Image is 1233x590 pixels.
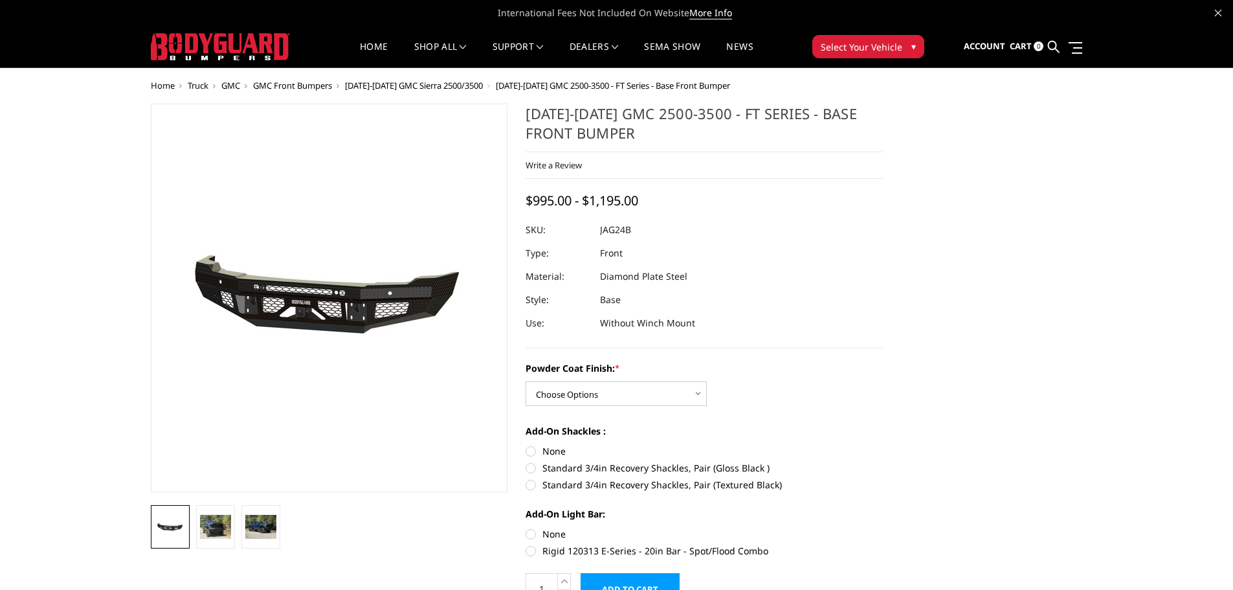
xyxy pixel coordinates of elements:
a: Truck [188,80,208,91]
label: None [526,444,883,458]
dd: Diamond Plate Steel [600,265,687,288]
dd: Front [600,242,623,265]
label: Add-On Shackles : [526,424,883,438]
a: Home [151,80,175,91]
span: [DATE]-[DATE] GMC 2500-3500 - FT Series - Base Front Bumper [496,80,730,91]
dt: Material: [526,265,590,288]
button: Select Your Vehicle [812,35,924,58]
img: 2024-2025 GMC 2500-3500 - FT Series - Base Front Bumper [200,515,231,538]
h1: [DATE]-[DATE] GMC 2500-3500 - FT Series - Base Front Bumper [526,104,883,152]
a: News [726,42,753,67]
a: Account [964,29,1005,64]
span: $995.00 - $1,195.00 [526,192,638,209]
dt: SKU: [526,218,590,242]
dt: Use: [526,312,590,335]
span: 0 [1034,41,1043,51]
a: Write a Review [526,159,582,171]
dd: Base [600,288,621,312]
img: BODYGUARD BUMPERS [151,33,290,60]
label: Standard 3/4in Recovery Shackles, Pair (Gloss Black ) [526,461,883,475]
span: Select Your Vehicle [821,40,902,54]
img: 2024-2025 GMC 2500-3500 - FT Series - Base Front Bumper [245,515,276,538]
label: Rigid 120313 E-Series - 20in Bar - Spot/Flood Combo [526,544,883,558]
a: More Info [689,6,732,19]
span: ▾ [911,40,916,53]
a: GMC Front Bumpers [253,80,332,91]
a: Cart 0 [1010,29,1043,64]
a: shop all [414,42,467,67]
span: Cart [1010,40,1032,52]
a: GMC [221,80,240,91]
label: None [526,527,883,541]
dt: Style: [526,288,590,312]
a: Support [493,42,544,67]
img: 2024-2025 GMC 2500-3500 - FT Series - Base Front Bumper [155,520,186,535]
dd: JAG24B [600,218,631,242]
label: Standard 3/4in Recovery Shackles, Pair (Textured Black) [526,478,883,492]
a: Home [360,42,388,67]
label: Powder Coat Finish: [526,361,883,375]
a: SEMA Show [644,42,700,67]
a: Dealers [570,42,619,67]
dd: Without Winch Mount [600,312,695,335]
label: Add-On Light Bar: [526,507,883,521]
dt: Type: [526,242,590,265]
a: 2024-2025 GMC 2500-3500 - FT Series - Base Front Bumper [151,104,508,492]
span: Account [964,40,1005,52]
a: [DATE]-[DATE] GMC Sierra 2500/3500 [345,80,483,91]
